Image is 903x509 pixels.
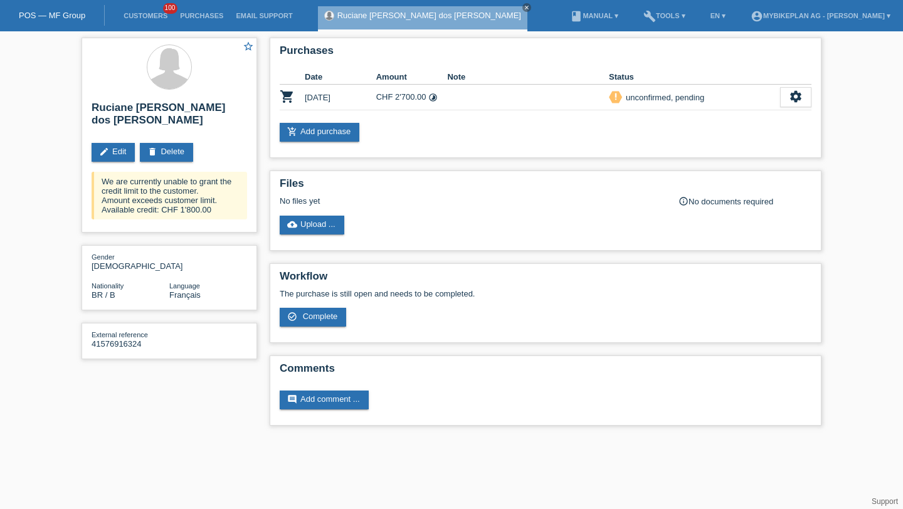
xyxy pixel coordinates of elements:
td: [DATE] [305,85,376,110]
span: Nationality [92,282,124,290]
p: The purchase is still open and needs to be completed. [280,289,811,298]
a: Customers [117,12,174,19]
a: check_circle_outline Complete [280,308,346,327]
a: cloud_uploadUpload ... [280,216,344,234]
i: check_circle_outline [287,312,297,322]
a: Email Support [230,12,298,19]
th: Date [305,70,376,85]
h2: Ruciane [PERSON_NAME] dos [PERSON_NAME] [92,102,247,133]
i: build [643,10,656,23]
i: POSP00025873 [280,89,295,104]
i: close [524,4,530,11]
i: edit [99,147,109,157]
a: buildTools ▾ [637,12,692,19]
th: Status [609,70,780,85]
a: close [522,3,531,12]
i: info_outline [679,196,689,206]
i: add_shopping_cart [287,127,297,137]
a: add_shopping_cartAdd purchase [280,123,359,142]
span: Gender [92,253,115,261]
a: deleteDelete [140,143,193,162]
div: 41576916324 [92,330,169,349]
span: Complete [303,312,338,321]
a: Support [872,497,898,506]
i: 24 instalments [428,93,438,102]
i: priority_high [611,92,620,101]
td: CHF 2'700.00 [376,85,448,110]
i: settings [789,90,803,103]
a: commentAdd comment ... [280,391,369,409]
a: account_circleMybikeplan AG - [PERSON_NAME] ▾ [744,12,897,19]
i: star_border [243,41,254,52]
a: bookManual ▾ [564,12,625,19]
span: 100 [163,3,178,14]
div: No documents required [679,196,811,206]
div: No files yet [280,196,663,206]
i: book [570,10,583,23]
a: editEdit [92,143,135,162]
a: Ruciane [PERSON_NAME] dos [PERSON_NAME] [337,11,521,20]
i: cloud_upload [287,219,297,229]
span: Language [169,282,200,290]
a: star_border [243,41,254,54]
i: delete [147,147,157,157]
a: EN ▾ [704,12,732,19]
div: [DEMOGRAPHIC_DATA] [92,252,169,271]
h2: Workflow [280,270,811,289]
span: Français [169,290,201,300]
th: Note [447,70,609,85]
span: External reference [92,331,148,338]
i: comment [287,394,297,404]
i: account_circle [751,10,763,23]
h2: Comments [280,362,811,381]
h2: Purchases [280,45,811,63]
div: We are currently unable to grant the credit limit to the customer. Amount exceeds customer limit.... [92,172,247,219]
span: Brazil / B / 05.06.2019 [92,290,115,300]
a: Purchases [174,12,230,19]
div: unconfirmed, pending [622,91,704,104]
h2: Files [280,177,811,196]
th: Amount [376,70,448,85]
a: POS — MF Group [19,11,85,20]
